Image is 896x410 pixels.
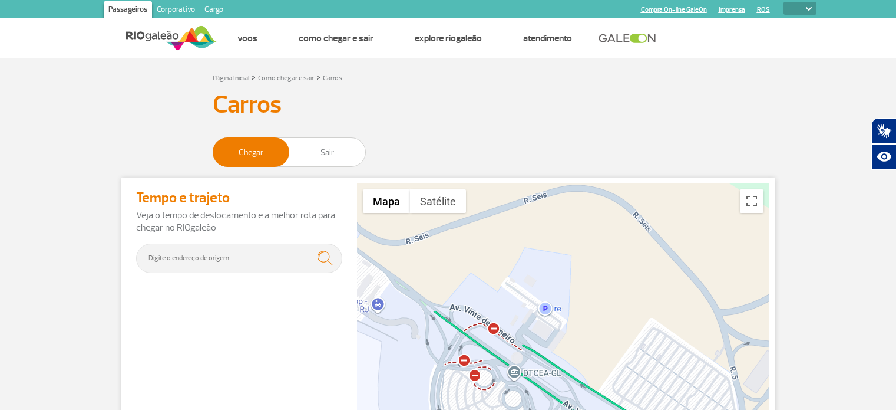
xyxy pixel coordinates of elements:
h3: Carros [213,90,684,120]
a: > [252,70,256,84]
span: Sair [289,138,365,166]
a: Como chegar e sair [258,74,314,83]
a: Explore RIOgaleão [415,32,482,44]
button: Abrir recursos assistivos. [871,144,896,170]
a: Atendimento [523,32,572,44]
p: Veja o tempo de deslocamento e a melhor rota para chegar no RIOgaleão [136,209,342,234]
a: Como chegar e sair [299,32,373,44]
button: Abrir tradutor de língua de sinais. [871,118,896,144]
button: Mostrar mapa da rua [363,189,410,213]
a: Cargo [200,1,228,20]
a: Compra On-line GaleOn [641,6,707,14]
a: Passageiros [104,1,152,20]
div: Plugin de acessibilidade da Hand Talk. [871,118,896,170]
a: Carros [323,74,342,83]
button: Mostrar imagens de satélite [410,189,466,213]
h4: Tempo e trajeto [136,189,342,206]
input: Digite o endereço de origem [136,244,342,273]
a: Página Inicial [213,74,249,83]
button: Ativar/desativar vista de ecrã inteiro [740,189,763,213]
a: Imprensa [719,6,745,14]
a: RQS [757,6,770,14]
a: Corporativo [152,1,200,20]
a: Voos [237,32,257,44]
span: Chegar [213,138,289,166]
a: > [316,70,320,84]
